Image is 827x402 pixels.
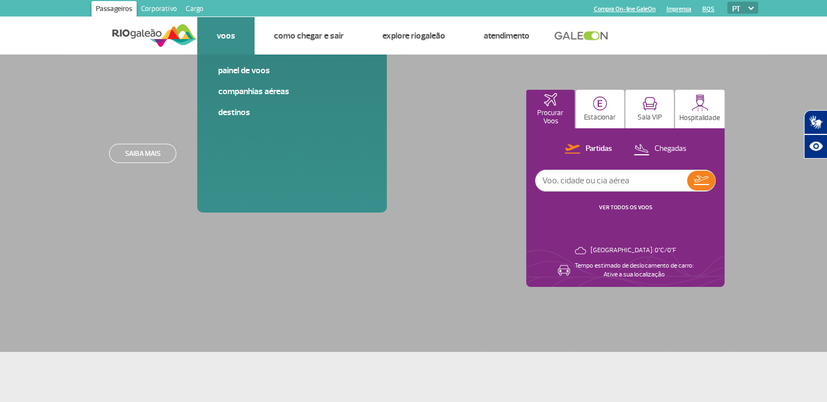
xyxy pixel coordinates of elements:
[218,64,366,77] a: Painel de voos
[593,96,607,111] img: carParkingHome.svg
[599,204,652,211] a: VER TODOS OS VOOS
[591,246,676,255] p: [GEOGRAPHIC_DATA]: 0°C/0°F
[575,262,694,279] p: Tempo estimado de deslocamento de carro: Ative a sua localização
[137,1,181,19] a: Corporativo
[109,144,176,163] a: Saiba mais
[218,85,366,97] a: Companhias Aéreas
[655,144,687,154] p: Chegadas
[576,90,624,128] button: Estacionar
[594,6,656,13] a: Compra On-line GaleOn
[596,203,656,212] button: VER TODOS OS VOOS
[637,113,662,122] p: Sala VIP
[484,30,529,41] a: Atendimento
[804,110,827,159] div: Plugin de acessibilidade da Hand Talk.
[217,30,235,41] a: Voos
[667,6,691,13] a: Imprensa
[91,1,137,19] a: Passageiros
[691,94,709,111] img: hospitality.svg
[702,6,715,13] a: RQS
[804,110,827,134] button: Abrir tradutor de língua de sinais.
[584,113,616,122] p: Estacionar
[679,114,720,122] p: Hospitalidade
[804,134,827,159] button: Abrir recursos assistivos.
[544,93,557,106] img: airplaneHomeActive.svg
[382,30,445,41] a: Explore RIOgaleão
[642,97,657,111] img: vipRoom.svg
[675,90,725,128] button: Hospitalidade
[218,106,366,118] a: Destinos
[181,1,208,19] a: Cargo
[561,142,615,156] button: Partidas
[532,109,569,126] p: Procurar Voos
[274,30,344,41] a: Como chegar e sair
[625,90,674,128] button: Sala VIP
[536,170,687,191] input: Voo, cidade ou cia aérea
[630,142,690,156] button: Chegadas
[586,144,612,154] p: Partidas
[526,90,575,128] button: Procurar Voos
